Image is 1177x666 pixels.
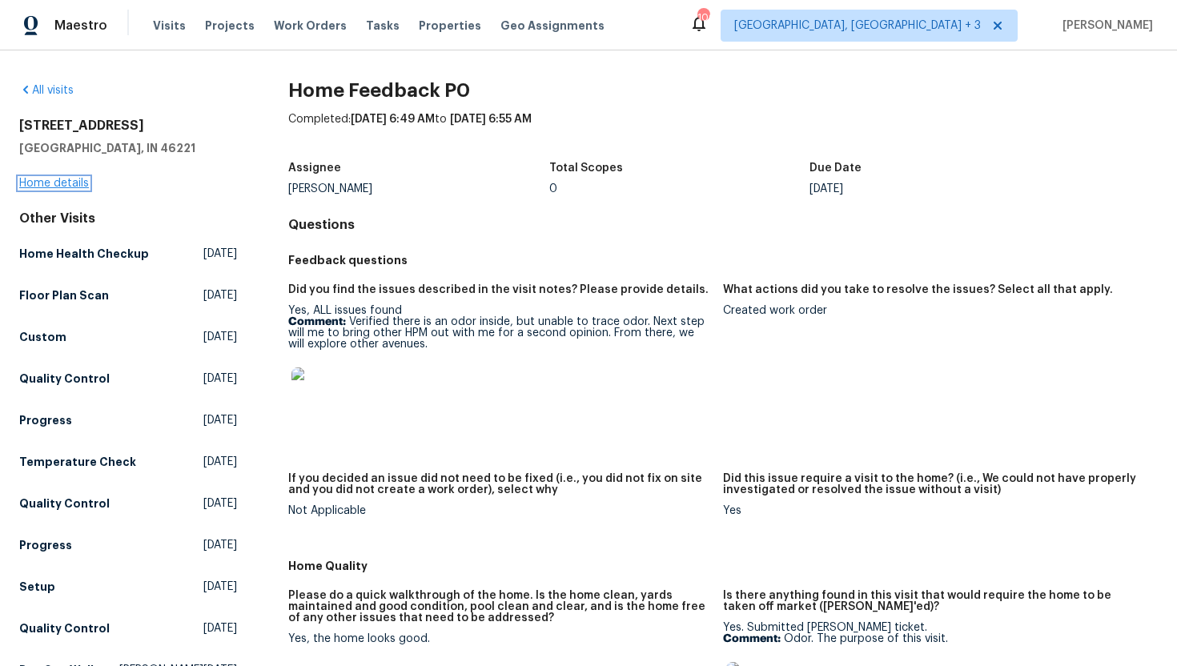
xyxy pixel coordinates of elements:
h5: Feedback questions [288,252,1158,268]
a: Floor Plan Scan[DATE] [19,281,237,310]
b: Comment: [288,316,346,327]
h5: [GEOGRAPHIC_DATA], IN 46221 [19,140,237,156]
span: Projects [205,18,255,34]
a: Home Health Checkup[DATE] [19,239,237,268]
a: Quality Control[DATE] [19,614,237,643]
h5: Progress [19,537,72,553]
h4: Questions [288,217,1158,233]
span: Geo Assignments [500,18,605,34]
h5: Temperature Check [19,454,136,470]
span: [DATE] [203,495,237,512]
div: Yes, ALL issues found [288,305,710,428]
span: Maestro [54,18,107,34]
span: [DATE] [203,371,237,387]
b: Comment: [723,633,781,644]
h5: Is there anything found in this visit that would require the home to be taken off market ([PERSON... [723,590,1145,612]
h5: Setup [19,579,55,595]
a: Custom[DATE] [19,323,237,351]
h5: Due Date [809,162,862,174]
h2: [STREET_ADDRESS] [19,118,237,134]
span: [DATE] [203,246,237,262]
span: Work Orders [274,18,347,34]
span: [DATE] [203,620,237,636]
h5: Quality Control [19,620,110,636]
h5: Please do a quick walkthrough of the home. Is the home clean, yards maintained and good condition... [288,590,710,624]
span: [DATE] 6:49 AM [351,114,435,125]
a: Home details [19,178,89,189]
div: Not Applicable [288,505,710,516]
span: [DATE] [203,579,237,595]
div: Yes, the home looks good. [288,633,710,644]
span: Tasks [366,20,400,31]
span: [DATE] [203,329,237,345]
p: Odor. The purpose of this visit. [723,633,1145,644]
div: [PERSON_NAME] [288,183,549,195]
h5: Did you find the issues described in the visit notes? Please provide details. [288,284,709,295]
h5: Home Quality [288,558,1158,574]
div: Completed: to [288,111,1158,153]
span: [DATE] [203,454,237,470]
h5: Assignee [288,162,341,174]
a: Quality Control[DATE] [19,489,237,518]
div: [DATE] [809,183,1071,195]
h5: Floor Plan Scan [19,287,109,303]
span: Properties [419,18,481,34]
h5: Custom [19,329,66,345]
div: 0 [549,183,810,195]
h5: Quality Control [19,495,110,512]
h5: Progress [19,412,72,428]
h2: Home Feedback P0 [288,82,1158,98]
h5: Quality Control [19,371,110,387]
a: Progress[DATE] [19,406,237,435]
p: Verified there is an odor inside, but unable to trace odor. Next step will me to bring other HPM ... [288,316,710,350]
div: Created work order [723,305,1145,316]
h5: If you decided an issue did not need to be fixed (i.e., you did not fix on site and you did not c... [288,473,710,495]
div: Other Visits [19,211,237,227]
span: Visits [153,18,186,34]
span: [DATE] [203,287,237,303]
a: Progress[DATE] [19,531,237,560]
h5: What actions did you take to resolve the issues? Select all that apply. [723,284,1113,295]
a: All visits [19,85,74,96]
span: [DATE] [203,537,237,553]
a: Temperature Check[DATE] [19,447,237,476]
div: 106 [697,10,709,26]
span: [PERSON_NAME] [1056,18,1153,34]
span: [DATE] 6:55 AM [450,114,532,125]
h5: Did this issue require a visit to the home? (i.e., We could not have properly investigated or res... [723,473,1145,495]
h5: Total Scopes [549,162,623,174]
h5: Home Health Checkup [19,246,149,262]
a: Setup[DATE] [19,572,237,601]
a: Quality Control[DATE] [19,364,237,393]
div: Yes [723,505,1145,516]
span: [DATE] [203,412,237,428]
span: [GEOGRAPHIC_DATA], [GEOGRAPHIC_DATA] + 3 [734,18,981,34]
